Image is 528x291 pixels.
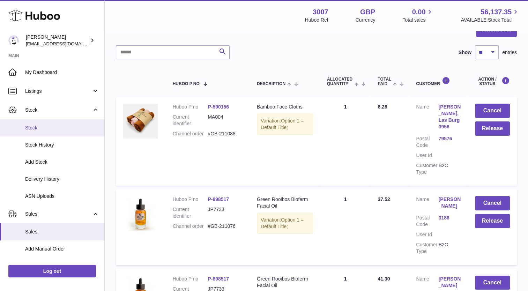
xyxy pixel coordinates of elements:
dt: Customer Type [416,162,438,176]
dd: B2C [438,241,461,255]
div: Bamboo Face Cloths [257,104,313,110]
span: 8.28 [378,104,387,110]
strong: 3007 [313,7,328,17]
span: [EMAIL_ADDRESS][DOMAIN_NAME] [26,41,103,46]
strong: GBP [360,7,375,17]
dt: Customer Type [416,241,438,255]
span: AVAILABLE Stock Total [461,17,520,23]
dt: Huboo P no [173,104,208,110]
dd: MA004 [208,114,243,127]
a: [PERSON_NAME], Las Burg 3956 [438,104,461,130]
span: Sales [25,211,92,217]
span: Huboo P no [173,82,200,86]
span: Sales [25,229,99,235]
div: Green Rooibos Bioferm Facial Oil [257,276,313,289]
span: 41.30 [378,276,390,282]
dd: JP7733 [208,206,243,219]
span: 56,137.35 [481,7,512,17]
a: Log out [8,265,96,277]
span: My Dashboard [25,69,99,76]
dt: Name [416,196,438,211]
a: P-898517 [208,276,229,282]
div: Currency [356,17,375,23]
dt: Name [416,276,438,291]
div: Green Rooibos Bioferm Facial Oil [257,196,313,209]
td: 1 [320,189,371,265]
img: pic-2.jpg [123,196,158,231]
div: Variation: [257,213,313,234]
a: 3188 [438,215,461,221]
a: [PERSON_NAME] [438,196,461,209]
span: ASN Uploads [25,193,99,200]
dt: Current identifier [173,206,208,219]
div: Huboo Ref [305,17,328,23]
span: Add Manual Order [25,246,99,252]
dt: Name [416,104,438,132]
span: entries [502,49,517,56]
span: Description [257,82,285,86]
div: [PERSON_NAME] [26,34,89,47]
span: Delivery History [25,176,99,182]
td: 1 [320,97,371,186]
span: Stock [25,107,92,113]
dd: #GB-211076 [208,223,243,230]
dt: Huboo P no [173,276,208,282]
a: 56,137.35 AVAILABLE Stock Total [461,7,520,23]
span: ALLOCATED Quantity [327,77,353,86]
a: P-590156 [208,104,229,110]
dt: Postal Code [416,135,438,149]
div: Action / Status [475,77,510,86]
span: Option 1 = Default Title; [261,217,304,229]
span: 37.52 [378,196,390,202]
button: Cancel [475,104,510,118]
button: Cancel [475,276,510,290]
div: Customer [416,77,461,86]
a: 79576 [438,135,461,142]
span: Listings [25,88,92,95]
dt: Huboo P no [173,196,208,203]
dt: Current identifier [173,114,208,127]
dt: Postal Code [416,215,438,228]
span: Option 1 = Default Title; [261,118,304,130]
span: Total sales [402,17,433,23]
span: Total paid [378,77,391,86]
dt: Channel order [173,223,208,230]
span: Stock [25,125,99,131]
button: Release [475,121,510,136]
span: 0.00 [412,7,426,17]
dt: Channel order [173,130,208,137]
dt: User Id [416,231,438,238]
a: P-898517 [208,196,229,202]
dt: User Id [416,152,438,159]
a: 0.00 Total sales [402,7,433,23]
img: 30071669634039.jpg [123,104,158,139]
dd: B2C [438,162,461,176]
a: [PERSON_NAME] [438,276,461,289]
button: Cancel [475,196,510,210]
button: Release [475,214,510,228]
dd: #GB-211088 [208,130,243,137]
label: Show [459,49,471,56]
span: Stock History [25,142,99,148]
div: Variation: [257,114,313,135]
img: bevmay@maysama.com [8,35,19,46]
span: Add Stock [25,159,99,165]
